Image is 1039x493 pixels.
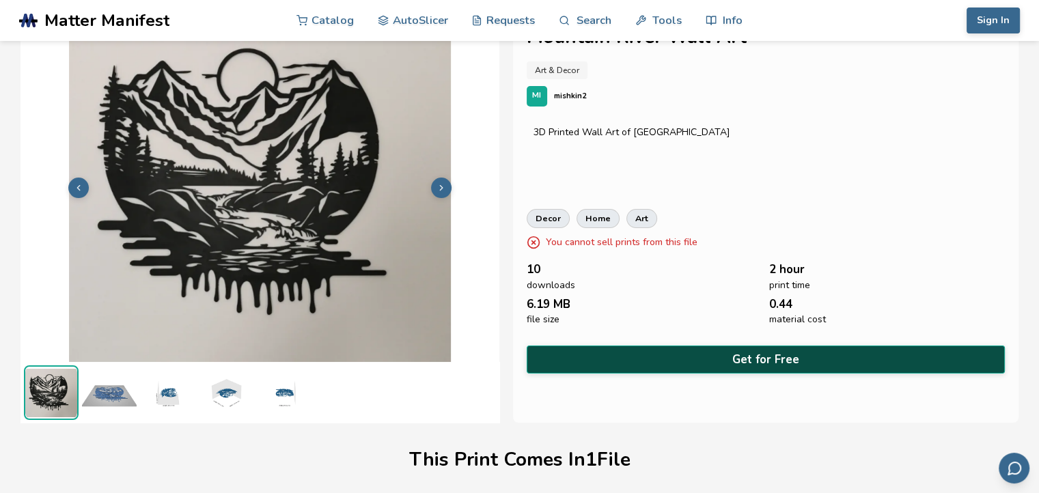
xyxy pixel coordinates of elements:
[527,298,570,311] span: 6.19 MB
[769,314,826,325] span: material cost
[769,280,810,291] span: print time
[626,209,657,228] a: art
[534,127,998,138] div: 3D Printed Wall Art of [GEOGRAPHIC_DATA]
[527,280,575,291] span: downloads
[769,298,792,311] span: 0.44
[82,365,137,420] img: 1_Print_Preview
[409,449,631,470] h1: This Print Comes In 1 File
[554,89,587,103] p: mishkin2
[44,11,169,30] span: Matter Manifest
[527,61,587,79] a: Art & Decor
[527,314,559,325] span: file size
[999,453,1029,483] button: Send feedback via email
[546,235,697,249] p: You cannot sell prints from this file
[532,91,541,100] span: MI
[527,346,1005,374] button: Get for Free
[967,8,1020,33] button: Sign In
[527,27,1005,48] h1: Mountain River Wall Art
[140,365,195,420] img: 1_3D_Dimensions
[527,263,540,276] span: 10
[527,209,570,228] a: decor
[198,365,253,420] img: 1_3D_Dimensions
[577,209,620,228] a: home
[256,365,311,420] img: 1_3D_Dimensions
[769,263,805,276] span: 2 hour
